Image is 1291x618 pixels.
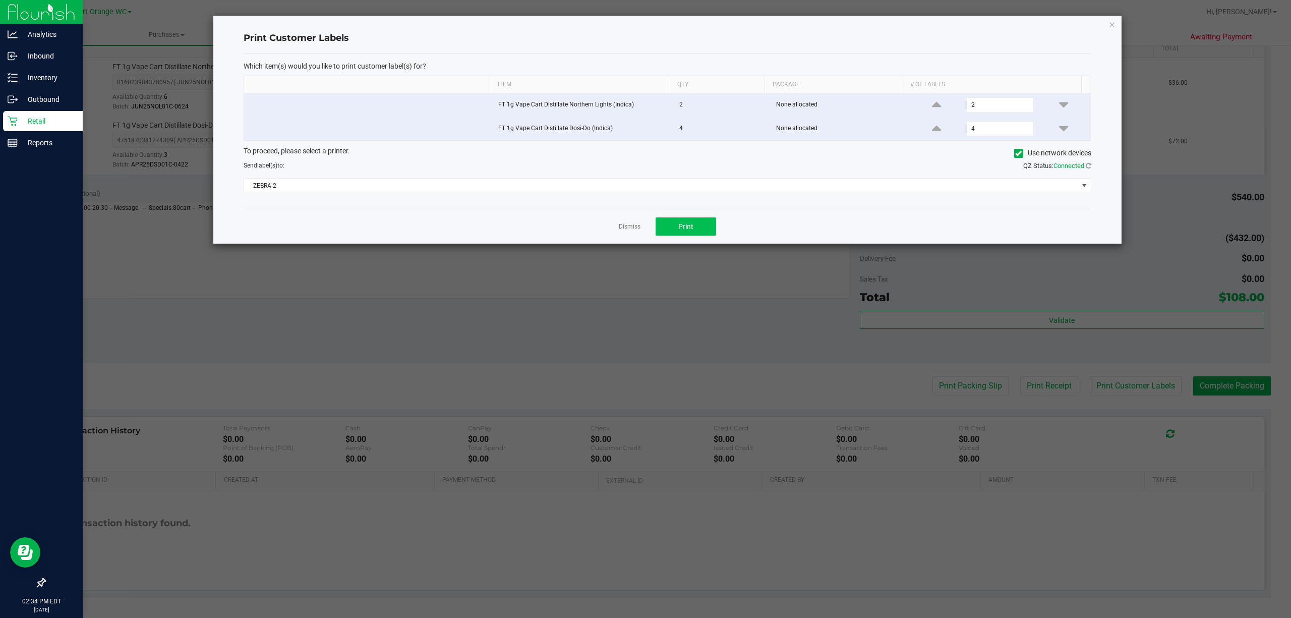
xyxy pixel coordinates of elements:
[18,115,78,127] p: Retail
[8,73,18,83] inline-svg: Inventory
[18,137,78,149] p: Reports
[10,537,40,568] iframe: Resource center
[492,93,674,117] td: FT 1g Vape Cart Distillate Northern Lights (Indica)
[765,76,902,93] th: Package
[770,93,909,117] td: None allocated
[244,32,1091,45] h4: Print Customer Labels
[1023,162,1091,170] span: QZ Status:
[1014,148,1091,158] label: Use network devices
[673,117,770,140] td: 4
[8,94,18,104] inline-svg: Outbound
[236,146,1099,161] div: To proceed, please select a printer.
[8,116,18,126] inline-svg: Retail
[8,29,18,39] inline-svg: Analytics
[902,76,1081,93] th: # of labels
[492,117,674,140] td: FT 1g Vape Cart Distillate Dosi-Do (Indica)
[244,162,284,169] span: Send to:
[656,217,716,236] button: Print
[8,51,18,61] inline-svg: Inbound
[770,117,909,140] td: None allocated
[18,50,78,62] p: Inbound
[244,62,1091,71] p: Which item(s) would you like to print customer label(s) for?
[8,138,18,148] inline-svg: Reports
[5,597,78,606] p: 02:34 PM EDT
[1053,162,1084,170] span: Connected
[18,93,78,105] p: Outbound
[257,162,277,169] span: label(s)
[619,222,640,231] a: Dismiss
[673,93,770,117] td: 2
[5,606,78,613] p: [DATE]
[18,28,78,40] p: Analytics
[490,76,669,93] th: Item
[669,76,765,93] th: Qty
[678,222,693,231] span: Print
[244,179,1078,193] span: ZEBRA 2
[18,72,78,84] p: Inventory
